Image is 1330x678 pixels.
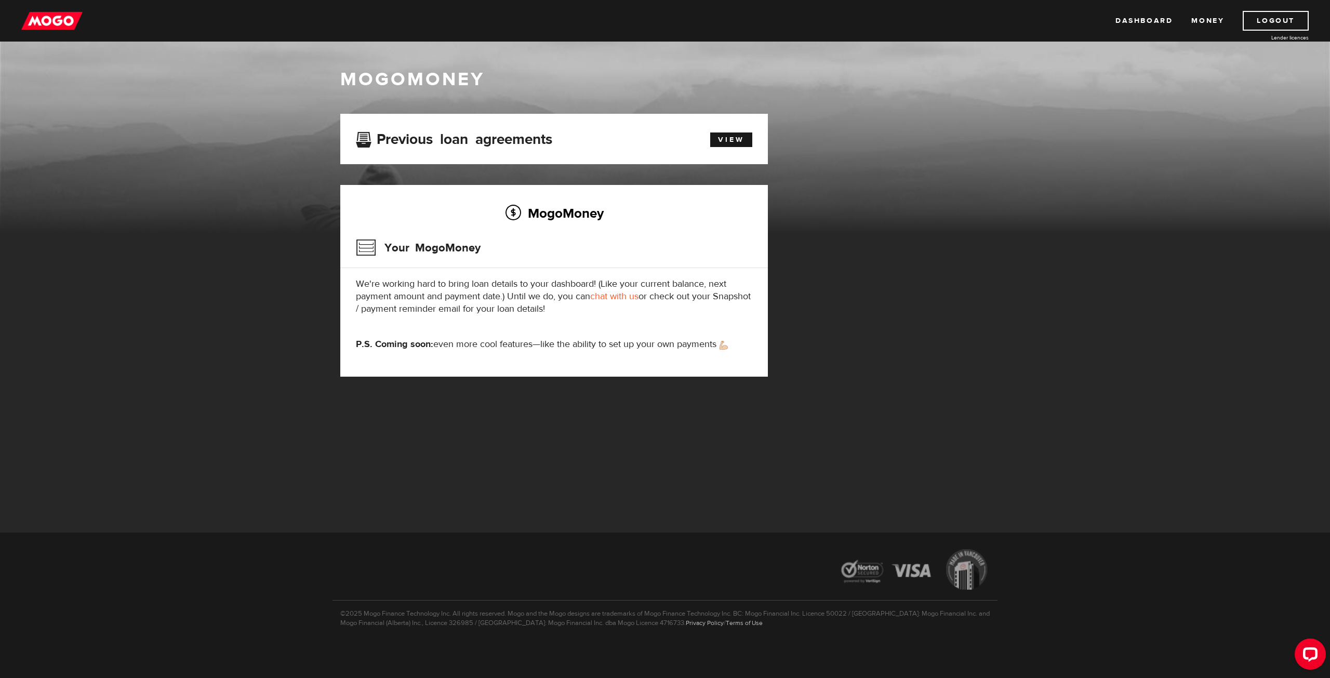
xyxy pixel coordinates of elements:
[356,131,552,144] h3: Previous loan agreements
[1231,34,1309,42] a: Lender licences
[356,234,481,261] h3: Your MogoMoney
[710,132,752,147] a: View
[356,278,752,315] p: We're working hard to bring loan details to your dashboard! (Like your current balance, next paym...
[686,619,724,627] a: Privacy Policy
[1191,11,1224,31] a: Money
[720,341,728,350] img: strong arm emoji
[340,69,990,90] h1: MogoMoney
[356,338,752,351] p: even more cool features—like the ability to set up your own payments
[1243,11,1309,31] a: Logout
[726,619,763,627] a: Terms of Use
[831,541,997,600] img: legal-icons-92a2ffecb4d32d839781d1b4e4802d7b.png
[356,338,433,350] strong: P.S. Coming soon:
[21,11,83,31] img: mogo_logo-11ee424be714fa7cbb0f0f49df9e16ec.png
[356,202,752,224] h2: MogoMoney
[590,290,639,302] a: chat with us
[1115,11,1173,31] a: Dashboard
[332,600,997,628] p: ©2025 Mogo Finance Technology Inc. All rights reserved. Mogo and the Mogo designs are trademarks ...
[1286,634,1330,678] iframe: LiveChat chat widget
